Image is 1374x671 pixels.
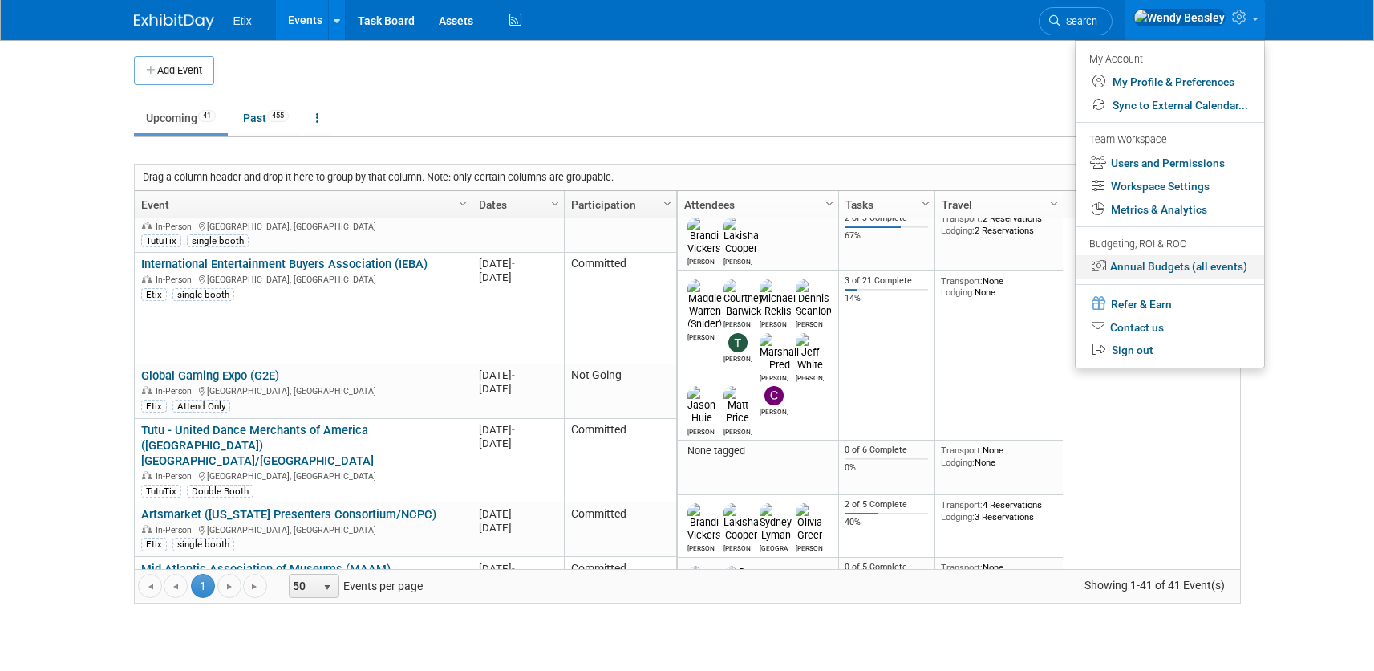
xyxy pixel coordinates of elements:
div: Travis Janovich [723,352,752,363]
a: Upcoming41 [134,103,228,133]
a: Annual Budgets (all events) [1076,255,1264,279]
button: Add Event [134,56,214,85]
div: Olivia Greer [796,542,824,552]
img: Marshall Pred [760,333,799,372]
div: 2 of 3 Complete [845,213,928,224]
div: TutuTix [141,485,181,498]
a: Tasks [845,191,924,218]
div: [GEOGRAPHIC_DATA], [GEOGRAPHIC_DATA] [141,272,464,286]
div: 3 of 21 Complete [845,275,928,287]
div: 0% [845,462,928,474]
a: Search [1039,7,1113,35]
div: [DATE] [479,270,557,284]
img: Maddie Warren (Snider) [687,279,722,331]
div: [GEOGRAPHIC_DATA], [GEOGRAPHIC_DATA] [141,469,464,482]
div: [DATE] [479,521,557,535]
img: In-Person Event [142,525,152,533]
div: Marshall Pred [760,372,788,382]
div: Chris Battaglino [760,405,788,416]
a: Event [141,191,461,218]
span: Go to the previous page [169,580,182,593]
a: My Profile & Preferences [1076,71,1264,94]
div: single booth [172,288,234,301]
span: Search [1060,15,1097,27]
span: In-Person [156,386,197,396]
a: Column Settings [454,191,472,215]
a: Go to the next page [217,574,241,598]
span: Column Settings [1048,197,1060,210]
div: [DATE] [479,368,557,382]
div: 40% [845,517,928,528]
div: [DATE] [479,423,557,437]
div: Lakisha Cooper [723,542,752,552]
a: Column Settings [659,191,676,215]
span: - [512,369,515,381]
div: Sydney Lyman [760,542,788,552]
span: 50 [290,575,317,597]
span: Transport: [941,445,983,456]
div: [DATE] [479,507,557,521]
div: single booth [187,234,249,247]
img: In-Person Event [142,471,152,479]
img: Travis Janovich [728,333,748,352]
span: Lodging: [941,225,975,236]
a: International Entertainment Buyers Association (IEBA) [141,257,428,271]
a: Column Settings [1045,191,1063,215]
span: 41 [198,110,216,122]
a: Global Gaming Expo (G2E) [141,368,279,383]
a: Refer & Earn [1076,291,1264,316]
div: Michael Reklis [760,318,788,328]
div: Attend Only [172,400,230,413]
a: Dates [479,191,553,218]
span: Go to the next page [223,580,236,593]
div: My Account [1089,49,1248,68]
span: Lodging: [941,287,975,298]
div: Etix [141,538,167,551]
span: Transport: [941,213,983,224]
span: Lodging: [941,511,975,523]
span: Events per page [268,574,439,598]
img: Sydney Lyman [760,503,792,542]
a: Attendees [684,191,828,218]
td: Committed [564,557,676,612]
div: Team Workspace [1089,132,1248,149]
div: [DATE] [479,562,557,575]
img: Lakisha Cooper [723,503,759,542]
a: Column Settings [546,191,564,215]
img: Lakisha Cooper [723,217,759,255]
div: Jason Huie [687,425,715,436]
div: [GEOGRAPHIC_DATA], [GEOGRAPHIC_DATA] [141,219,464,233]
span: Transport: [941,499,983,510]
div: 0 of 5 Complete [845,562,928,573]
img: ExhibitDay [134,14,214,30]
span: Column Settings [919,197,932,210]
a: Metrics & Analytics [1076,198,1264,222]
span: In-Person [156,274,197,285]
a: Mid Atlantic Association of Museums (MAAM) [141,562,391,576]
img: Michael Reklis [760,279,796,318]
div: None None [941,275,1056,299]
div: TutuTix [141,234,181,247]
td: Committed [564,419,676,503]
img: Courtney Barwick [723,279,764,318]
a: Column Settings [917,191,934,215]
span: Column Settings [456,197,469,210]
img: In-Person Event [142,222,152,230]
img: Bryant Chappell [687,566,727,604]
span: 455 [267,110,289,122]
div: Jeff White [796,372,824,382]
a: Contact us [1076,316,1264,340]
a: Column Settings [821,191,838,215]
span: Column Settings [823,197,836,210]
span: - [512,424,515,436]
div: Courtney Barwick [723,318,752,328]
span: Showing 1-41 of 41 Event(s) [1069,574,1239,596]
div: None None [941,562,1056,585]
div: [DATE] [479,257,557,270]
div: [DATE] [479,382,557,396]
span: Column Settings [661,197,674,210]
a: Artsmarket ([US_STATE] Presenters Consortium/NCPC) [141,507,436,522]
span: Etix [233,14,252,27]
div: Brandi Vickers [687,255,715,266]
div: Dennis Scanlon [796,318,824,328]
